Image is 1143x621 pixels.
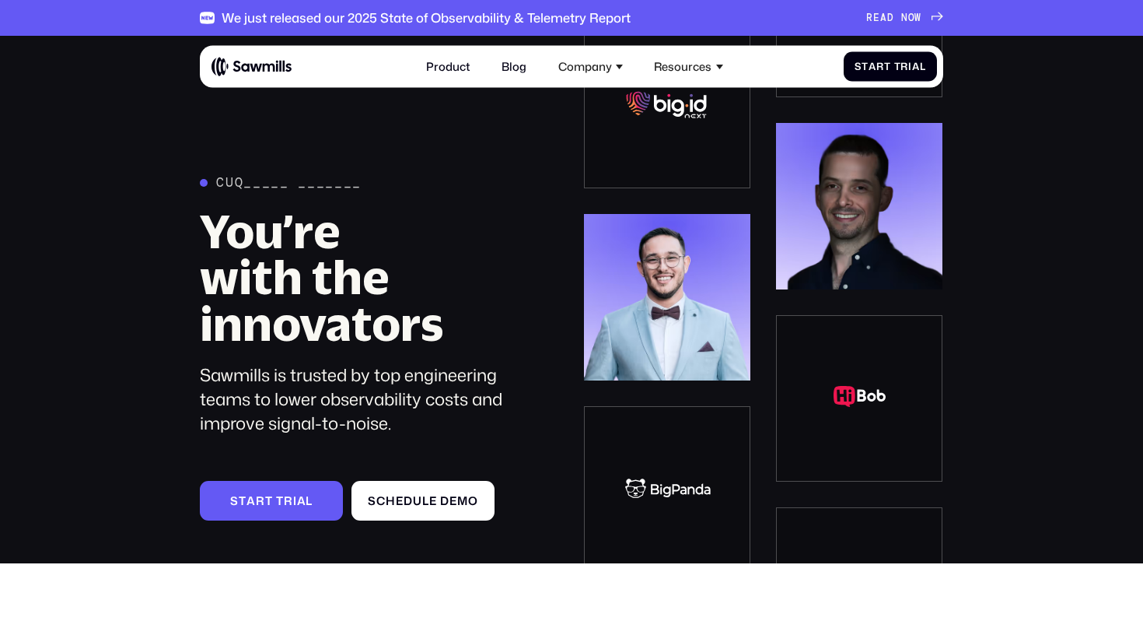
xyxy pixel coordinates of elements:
[550,51,631,82] div: Company
[293,494,297,508] span: i
[230,494,239,508] span: S
[912,61,920,72] span: a
[920,61,926,72] span: l
[777,122,943,289] img: customer photo
[440,494,449,508] span: d
[222,10,631,26] div: We just released our 2025 State of Observability & Telemetry Report
[900,61,908,72] span: r
[869,61,876,72] span: a
[866,12,942,23] a: READNOW
[413,494,422,508] span: u
[297,494,306,508] span: a
[493,51,535,82] a: Blog
[873,12,880,23] span: E
[396,494,404,508] span: e
[880,12,887,23] span: A
[894,61,901,72] span: T
[276,494,284,508] span: t
[376,494,386,508] span: c
[844,52,938,81] a: StartTrial
[386,494,396,508] span: h
[284,494,293,508] span: r
[901,12,908,23] span: N
[585,214,751,381] img: customer photo
[468,494,478,508] span: o
[351,481,495,521] a: Scheduledemo
[418,51,479,82] a: Product
[200,481,343,521] a: Starttrial
[216,175,361,191] div: cuQ_____ _______
[200,363,534,436] div: Sawmills is trusted by top engineering teams to lower observability costs and improve signal-to-n...
[246,494,256,508] span: a
[914,12,921,23] span: W
[404,494,413,508] span: d
[887,12,894,23] span: D
[200,208,534,347] h1: You’re with the innovators
[855,61,862,72] span: S
[625,89,709,121] img: BigID White logo
[866,12,873,23] span: R
[908,12,915,23] span: O
[654,60,711,74] div: Resources
[306,494,313,508] span: l
[862,61,869,72] span: t
[239,494,246,508] span: t
[422,494,429,508] span: l
[256,494,265,508] span: r
[645,51,731,82] div: Resources
[558,60,612,74] div: Company
[368,494,376,508] span: S
[457,494,468,508] span: m
[265,494,273,508] span: t
[876,61,884,72] span: r
[429,494,437,508] span: e
[908,61,912,72] span: i
[449,494,457,508] span: e
[884,61,891,72] span: t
